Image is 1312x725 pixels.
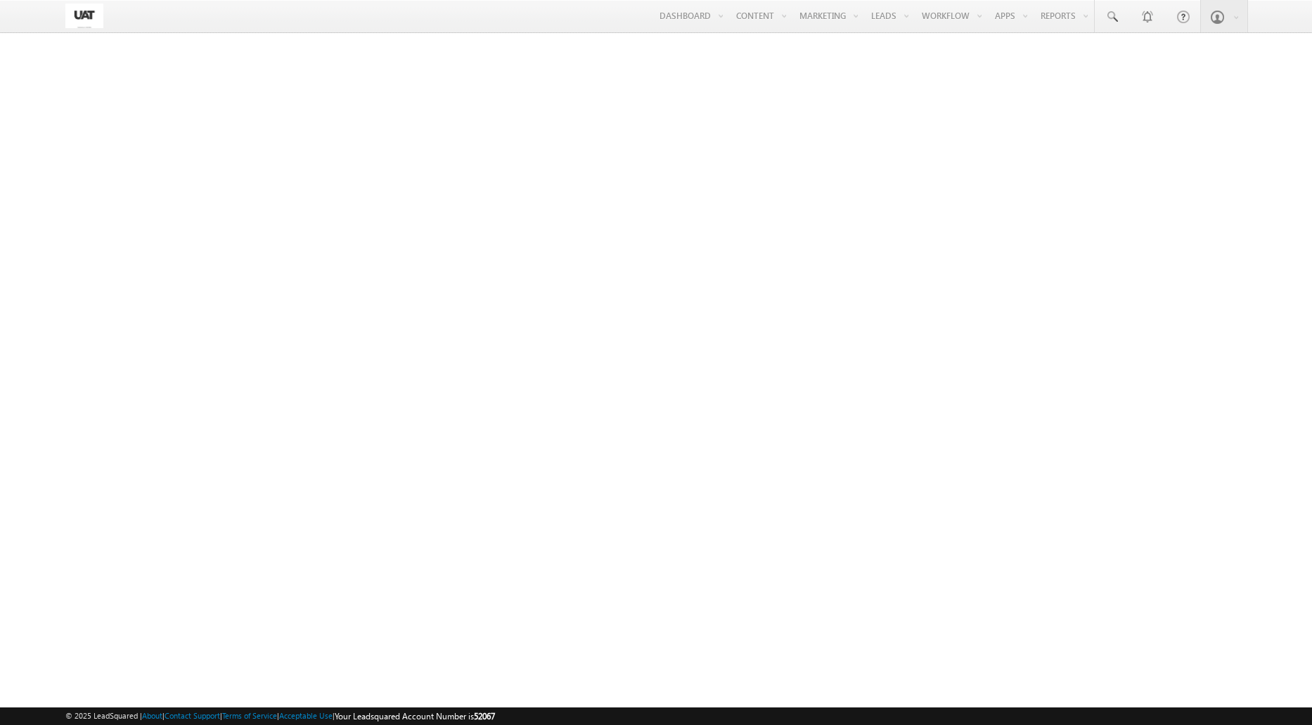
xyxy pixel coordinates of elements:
span: Your Leadsquared Account Number is [335,711,495,721]
span: © 2025 LeadSquared | | | | | [65,710,495,723]
a: Contact Support [165,711,220,720]
a: Terms of Service [222,711,277,720]
a: About [142,711,162,720]
span: 52067 [474,711,495,721]
img: Custom Logo [65,4,103,28]
a: Acceptable Use [279,711,333,720]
